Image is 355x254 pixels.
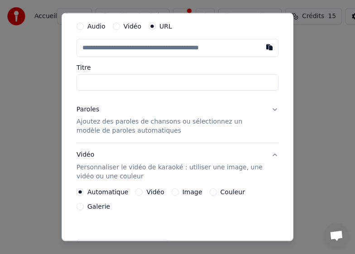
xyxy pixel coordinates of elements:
label: Couleur [221,189,245,195]
button: VidéoPersonnaliser le vidéo de karaoké : utiliser une image, une vidéo ou une couleur [77,143,278,188]
div: Vidéo [77,150,264,181]
label: Vidéo [146,189,164,195]
label: Vidéo [124,23,141,29]
label: Automatique [87,189,128,195]
button: ParolesAjoutez des paroles de chansons ou sélectionnez un modèle de paroles automatiques [77,97,278,143]
label: Galerie [87,203,110,210]
div: Paroles [77,105,99,114]
label: Audio [87,23,106,29]
label: Titre [77,64,278,70]
p: Ajoutez des paroles de chansons ou sélectionnez un modèle de paroles automatiques [77,117,264,135]
p: Personnaliser le vidéo de karaoké : utiliser une image, une vidéo ou une couleur [77,163,264,181]
label: URL [159,23,172,29]
label: Image [182,189,202,195]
